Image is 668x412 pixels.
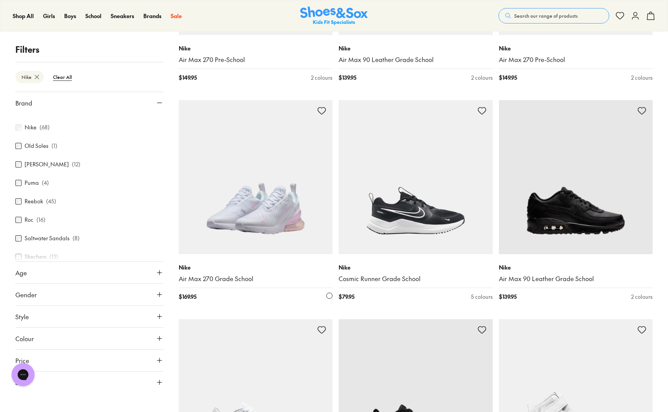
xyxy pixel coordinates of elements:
[499,55,653,64] a: Air Max 270 Pre-School
[179,74,197,82] span: $ 149.95
[25,234,70,243] label: Saltwater Sandals
[499,8,609,23] button: Search our range of products
[15,284,163,305] button: Gender
[15,43,163,56] p: Filters
[37,216,45,224] p: ( 16 )
[339,55,493,64] a: Air Max 90 Leather Grade School
[171,12,182,20] a: Sale
[631,74,653,82] div: 2 colours
[143,12,161,20] a: Brands
[471,293,493,301] div: 5 colours
[499,275,653,283] a: Air Max 90 Leather Grade School
[15,71,44,83] btn: Nike
[471,74,493,82] div: 2 colours
[179,44,333,52] p: Nike
[25,161,69,169] label: [PERSON_NAME]
[15,306,163,327] button: Style
[52,142,57,150] p: ( 1 )
[15,290,37,299] span: Gender
[25,198,43,206] label: Reebok
[15,328,163,349] button: Colour
[15,268,27,277] span: Age
[15,350,163,371] button: Price
[111,12,134,20] a: Sneakers
[13,12,34,20] a: Shop All
[72,161,80,169] p: ( 12 )
[499,293,517,301] span: $ 139.95
[15,92,163,114] button: Brand
[179,293,196,301] span: $ 169.95
[339,293,354,301] span: $ 79.95
[15,98,32,107] span: Brand
[15,262,163,283] button: Age
[42,179,49,187] p: ( 4 )
[339,74,356,82] span: $ 139.95
[300,7,368,25] a: Shoes & Sox
[499,74,517,82] span: $ 149.95
[499,263,653,271] p: Nike
[40,124,50,132] p: ( 68 )
[25,142,48,150] label: Old Soles
[15,372,163,393] button: Size
[15,356,29,365] span: Price
[25,179,39,187] label: Puma
[339,275,493,283] a: Cosmic Runner Grade School
[514,12,578,19] span: Search our range of products
[8,360,38,389] iframe: Gorgias live chat messenger
[25,124,37,132] label: Nike
[46,198,56,206] p: ( 45 )
[47,70,78,84] btn: Clear All
[15,334,34,343] span: Colour
[73,234,80,243] p: ( 8 )
[179,263,333,271] p: Nike
[311,74,332,82] div: 2 colours
[64,12,76,20] a: Boys
[179,55,333,64] a: Air Max 270 Pre-School
[43,12,55,20] a: Girls
[25,216,33,224] label: Roc
[499,44,653,52] p: Nike
[85,12,101,20] a: School
[300,7,368,25] img: SNS_Logo_Responsive.svg
[179,275,333,283] a: Air Max 270 Grade School
[339,44,493,52] p: Nike
[339,263,493,271] p: Nike
[15,312,29,321] span: Style
[631,293,653,301] div: 2 colours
